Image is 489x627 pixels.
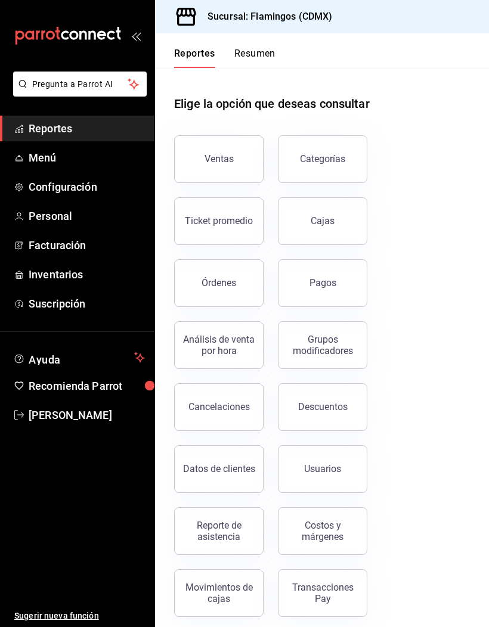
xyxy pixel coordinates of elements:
[205,153,234,164] div: Ventas
[29,150,145,166] span: Menú
[174,135,264,183] button: Ventas
[300,153,345,164] div: Categorías
[174,321,264,369] button: Análisis de venta por hora
[278,197,367,245] a: Cajas
[174,259,264,307] button: Órdenes
[188,401,250,412] div: Cancelaciones
[32,78,128,91] span: Pregunta a Parrot AI
[311,214,335,228] div: Cajas
[182,334,256,356] div: Análisis de venta por hora
[183,463,255,474] div: Datos de clientes
[14,610,145,622] span: Sugerir nueva función
[278,321,367,369] button: Grupos modificadores
[304,463,341,474] div: Usuarios
[286,520,360,542] div: Costos y márgenes
[298,401,348,412] div: Descuentos
[310,277,336,288] div: Pagos
[29,266,145,283] span: Inventarios
[29,378,145,394] span: Recomienda Parrot
[174,569,264,617] button: Movimientos de cajas
[182,582,256,604] div: Movimientos de cajas
[278,383,367,431] button: Descuentos
[278,445,367,493] button: Usuarios
[278,569,367,617] button: Transacciones Pay
[8,86,147,99] a: Pregunta a Parrot AI
[174,383,264,431] button: Cancelaciones
[286,334,360,356] div: Grupos modificadores
[234,48,276,68] button: Resumen
[174,48,276,68] div: navigation tabs
[29,237,145,253] span: Facturación
[29,120,145,136] span: Reportes
[182,520,256,542] div: Reporte de asistencia
[202,277,236,288] div: Órdenes
[286,582,360,604] div: Transacciones Pay
[278,135,367,183] button: Categorías
[278,507,367,555] button: Costos y márgenes
[198,10,332,24] h3: Sucursal: Flamingos (CDMX)
[278,259,367,307] button: Pagos
[174,197,264,245] button: Ticket promedio
[29,208,145,224] span: Personal
[29,407,145,423] span: [PERSON_NAME]
[29,350,129,365] span: Ayuda
[131,31,141,41] button: open_drawer_menu
[13,72,147,97] button: Pregunta a Parrot AI
[174,445,264,493] button: Datos de clientes
[174,507,264,555] button: Reporte de asistencia
[174,48,215,68] button: Reportes
[29,179,145,195] span: Configuración
[185,215,253,226] div: Ticket promedio
[174,95,370,113] h1: Elige la opción que deseas consultar
[29,296,145,312] span: Suscripción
